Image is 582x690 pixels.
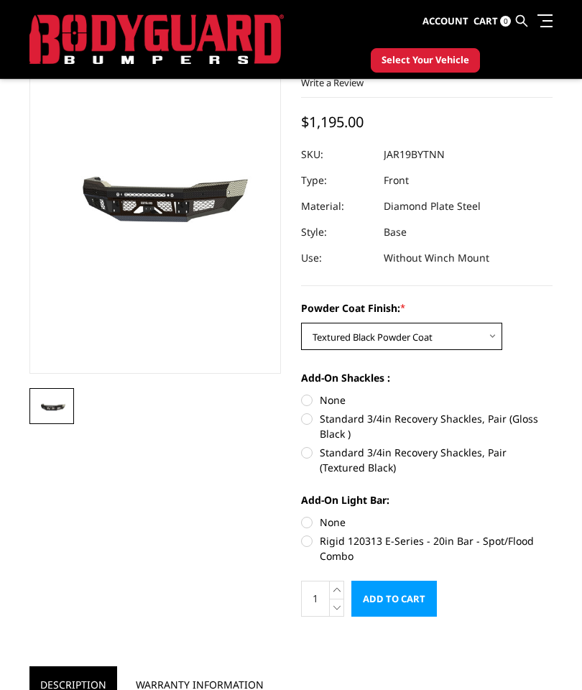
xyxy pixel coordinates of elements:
a: 2019-2025 Ram 2500-3500 - FT Series - Base Front Bumper [29,14,281,374]
input: Add to Cart [351,581,437,617]
a: Account [422,2,468,41]
img: 2019-2025 Ram 2500-3500 - FT Series - Base Front Bumper [34,398,70,415]
label: Add-On Shackles : [301,370,553,385]
dt: SKU: [301,142,373,167]
label: Add-On Light Bar: [301,492,553,507]
dd: JAR19BYTNN [384,142,445,167]
dd: Without Winch Mount [384,245,489,271]
span: Select Your Vehicle [382,53,469,68]
button: Select Your Vehicle [371,48,480,73]
span: 0 [500,16,511,27]
label: None [301,392,553,408]
img: BODYGUARD BUMPERS [29,14,284,65]
label: Rigid 120313 E-Series - 20in Bar - Spot/Flood Combo [301,533,553,563]
dt: Type: [301,167,373,193]
label: Standard 3/4in Recovery Shackles, Pair (Textured Black) [301,445,553,475]
dt: Style: [301,219,373,245]
dt: Use: [301,245,373,271]
span: Account [422,14,468,27]
span: Cart [474,14,498,27]
dd: Front [384,167,409,193]
dt: Material: [301,193,373,219]
a: Write a Review [301,76,364,89]
label: Standard 3/4in Recovery Shackles, Pair (Gloss Black ) [301,411,553,441]
span: $1,195.00 [301,112,364,132]
a: Cart 0 [474,2,511,41]
dd: Diamond Plate Steel [384,193,481,219]
dd: Base [384,219,407,245]
label: None [301,515,553,530]
label: Powder Coat Finish: [301,300,553,316]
